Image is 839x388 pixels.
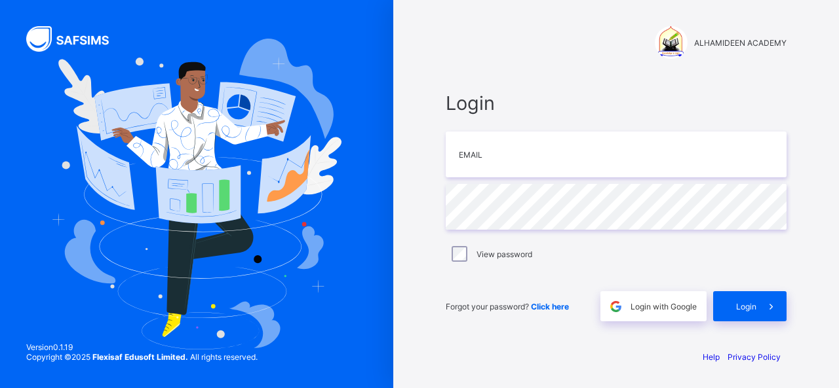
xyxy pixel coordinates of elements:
span: Version 0.1.19 [26,342,258,352]
strong: Flexisaf Edusoft Limited. [92,352,188,362]
span: Login [736,302,756,311]
a: Click here [531,302,569,311]
span: ALHAMIDEEN ACADEMY [694,38,787,48]
label: View password [477,249,532,259]
img: SAFSIMS Logo [26,26,125,52]
a: Help [703,352,720,362]
img: google.396cfc9801f0270233282035f929180a.svg [608,299,623,314]
span: Forgot your password? [446,302,569,311]
span: Login with Google [631,302,697,311]
img: Hero Image [52,39,341,349]
span: Login [446,92,787,115]
span: Copyright © 2025 All rights reserved. [26,352,258,362]
a: Privacy Policy [728,352,781,362]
